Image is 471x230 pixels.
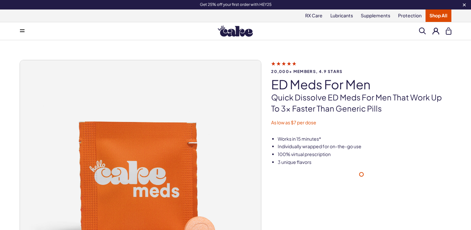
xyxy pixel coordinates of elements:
[218,26,253,37] img: Hello Cake
[301,9,326,22] a: RX Care
[394,9,426,22] a: Protection
[271,61,451,74] a: 20,000+ members, 4.9 stars
[326,9,357,22] a: Lubricants
[271,69,451,74] span: 20,000+ members, 4.9 stars
[278,159,451,166] li: 3 unique flavors
[278,151,451,158] li: 100% virtual prescription
[271,119,451,126] p: As low as $7 per dose
[271,78,451,91] h1: ED Meds for Men
[357,9,394,22] a: Supplements
[271,92,451,114] p: Quick dissolve ED Meds for men that work up to 3x faster than generic pills
[278,136,451,142] li: Works in 15 minutes*
[278,143,451,150] li: Individually wrapped for on-the-go use
[426,9,451,22] a: Shop All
